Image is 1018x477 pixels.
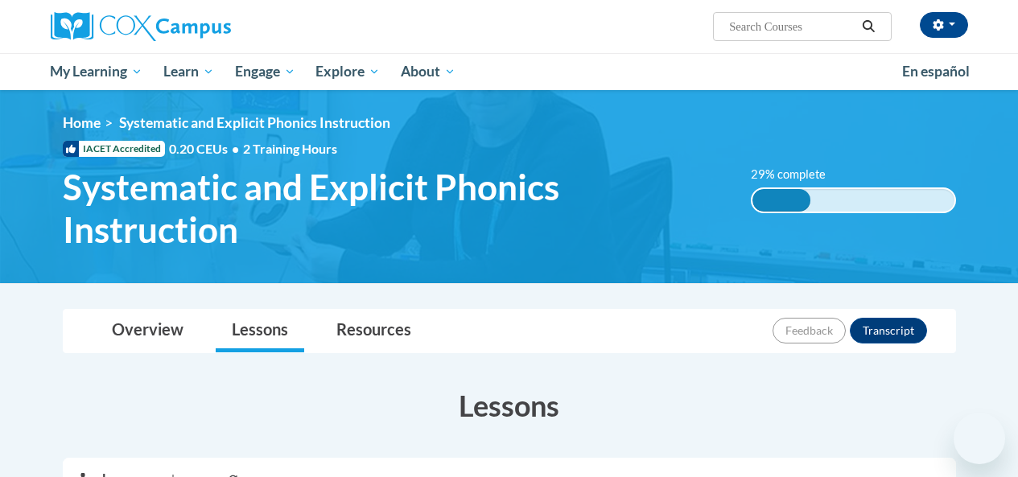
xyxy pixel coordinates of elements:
[954,413,1005,464] iframe: Button to launch messaging window
[169,140,243,158] span: 0.20 CEUs
[63,166,727,251] span: Systematic and Explicit Phonics Instruction
[320,310,427,352] a: Resources
[920,12,968,38] button: Account Settings
[751,166,843,183] label: 29% complete
[850,318,927,343] button: Transcript
[727,17,856,36] input: Search Courses
[63,114,101,131] a: Home
[315,62,380,81] span: Explore
[39,53,980,90] div: Main menu
[752,189,811,212] div: 29% complete
[119,114,390,131] span: Systematic and Explicit Phonics Instruction
[235,62,295,81] span: Engage
[51,12,340,41] a: Cox Campus
[856,17,880,36] button: Search
[232,141,239,156] span: •
[163,62,214,81] span: Learn
[216,310,304,352] a: Lessons
[773,318,846,343] button: Feedback
[50,62,142,81] span: My Learning
[243,141,337,156] span: 2 Training Hours
[225,53,306,90] a: Engage
[902,63,970,80] span: En español
[63,385,956,426] h3: Lessons
[305,53,390,90] a: Explore
[40,53,154,90] a: My Learning
[51,12,231,41] img: Cox Campus
[63,141,165,157] span: IACET Accredited
[892,55,980,88] a: En español
[96,310,200,352] a: Overview
[401,62,455,81] span: About
[153,53,225,90] a: Learn
[390,53,466,90] a: About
